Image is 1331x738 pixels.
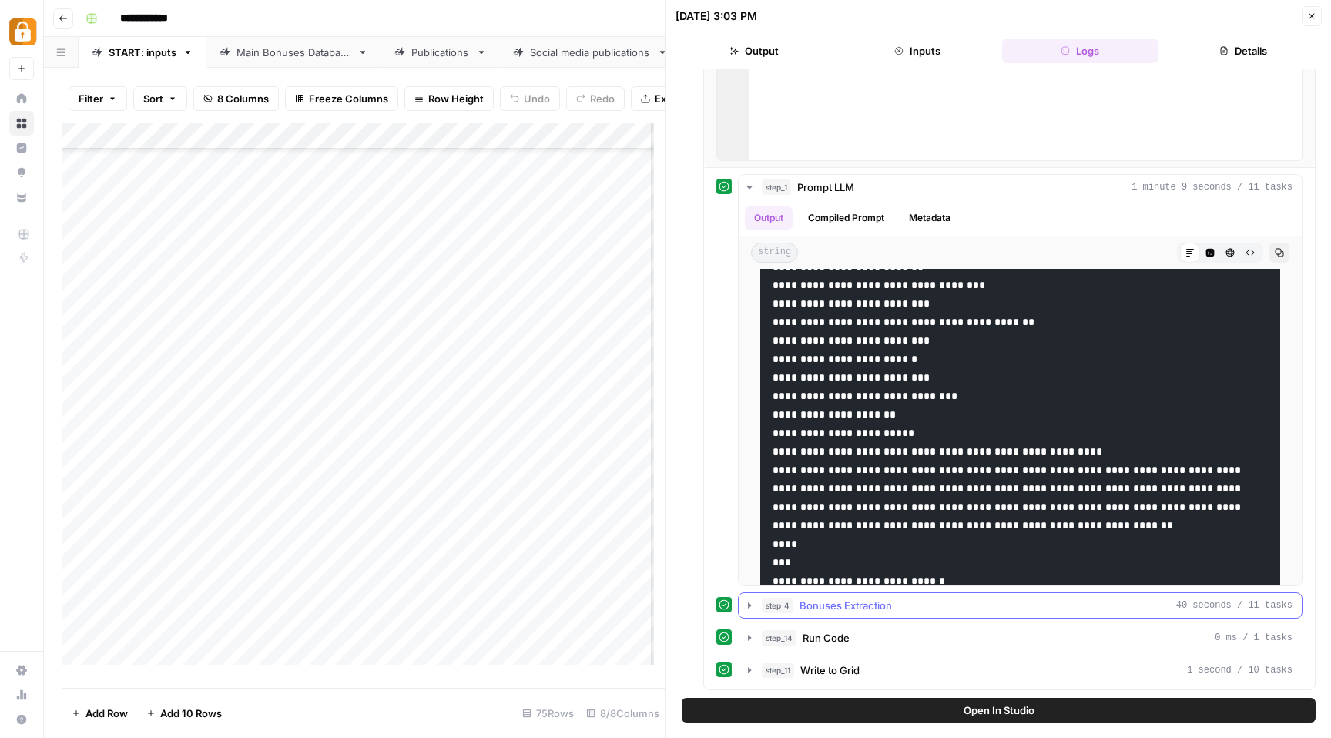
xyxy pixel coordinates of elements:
[309,91,388,106] span: Freeze Columns
[143,91,163,106] span: Sort
[9,12,34,51] button: Workspace: Adzz
[799,206,893,230] button: Compiled Prompt
[524,91,550,106] span: Undo
[79,37,206,68] a: START: inputs
[137,701,231,726] button: Add 10 Rows
[762,179,791,195] span: step_1
[739,175,1302,200] button: 1 minute 9 seconds / 11 tasks
[404,86,494,111] button: Row Height
[85,706,128,721] span: Add Row
[751,243,798,263] span: string
[839,39,996,63] button: Inputs
[530,45,651,60] div: Social media publications
[676,39,833,63] button: Output
[676,8,757,24] div: [DATE] 3:03 PM
[381,37,500,68] a: Publications
[800,663,860,678] span: Write to Grid
[762,663,794,678] span: step_11
[1165,39,1322,63] button: Details
[9,86,34,111] a: Home
[109,45,176,60] div: START: inputs
[1176,599,1292,612] span: 40 seconds / 11 tasks
[62,701,137,726] button: Add Row
[1187,663,1292,677] span: 1 second / 10 tasks
[9,683,34,707] a: Usage
[69,86,127,111] button: Filter
[9,136,34,160] a: Insights
[217,91,269,106] span: 8 Columns
[739,200,1302,585] div: 1 minute 9 seconds / 11 tasks
[1132,180,1292,194] span: 1 minute 9 seconds / 11 tasks
[631,86,719,111] button: Export CSV
[133,86,187,111] button: Sort
[516,701,580,726] div: 75 Rows
[655,91,709,106] span: Export CSV
[428,91,484,106] span: Row Height
[9,707,34,732] button: Help + Support
[9,111,34,136] a: Browse
[1002,39,1159,63] button: Logs
[500,86,560,111] button: Undo
[9,18,37,45] img: Adzz Logo
[566,86,625,111] button: Redo
[79,91,103,106] span: Filter
[900,206,960,230] button: Metadata
[745,206,793,230] button: Output
[160,706,222,721] span: Add 10 Rows
[1215,631,1292,645] span: 0 ms / 1 tasks
[797,179,854,195] span: Prompt LLM
[964,703,1034,718] span: Open In Studio
[803,630,850,646] span: Run Code
[236,45,351,60] div: Main Bonuses Database
[9,185,34,210] a: Your Data
[590,91,615,106] span: Redo
[411,45,470,60] div: Publications
[206,37,381,68] a: Main Bonuses Database
[762,598,793,613] span: step_4
[739,626,1302,650] button: 0 ms / 1 tasks
[739,593,1302,618] button: 40 seconds / 11 tasks
[9,160,34,185] a: Opportunities
[193,86,279,111] button: 8 Columns
[800,598,892,613] span: Bonuses Extraction
[682,698,1316,723] button: Open In Studio
[762,630,796,646] span: step_14
[285,86,398,111] button: Freeze Columns
[9,658,34,683] a: Settings
[580,701,665,726] div: 8/8 Columns
[739,658,1302,683] button: 1 second / 10 tasks
[500,37,681,68] a: Social media publications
